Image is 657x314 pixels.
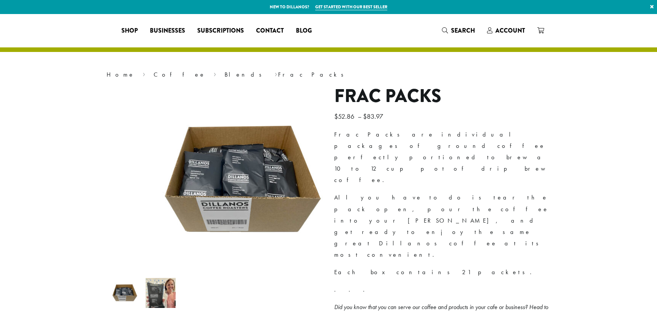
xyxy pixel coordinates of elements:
[146,278,176,308] img: Frac Packs - Image 2
[115,25,144,37] a: Shop
[197,26,244,36] span: Subscriptions
[143,68,145,79] span: ›
[121,26,138,36] span: Shop
[107,71,135,78] a: Home
[334,112,338,121] span: $
[495,26,525,35] span: Account
[147,85,336,275] img: DCR Frac Pack | Pre-Ground Pre-Portioned Coffees
[363,112,367,121] span: $
[334,267,550,278] p: Each box contains 21 packets.
[214,68,216,79] span: ›
[436,24,481,37] a: Search
[275,68,277,79] span: ›
[334,85,550,107] h1: Frac Packs
[451,26,475,35] span: Search
[334,284,550,295] p: . . .
[315,4,387,10] a: Get started with our best seller
[154,71,206,78] a: Coffee
[110,278,140,308] img: DCR Frac Pack | Pre-Ground Pre-Portioned Coffees
[363,112,385,121] bdi: 83.97
[256,26,284,36] span: Contact
[107,70,550,79] nav: Breadcrumb
[334,192,550,260] p: All you have to do is tear the pack open, pour the coffee into your [PERSON_NAME], and get ready ...
[150,26,185,36] span: Businesses
[296,26,312,36] span: Blog
[225,71,267,78] a: Blends
[334,112,356,121] bdi: 52.86
[358,112,362,121] span: –
[334,129,550,186] p: Frac Packs are individual packages of ground coffee perfectly portioned to brew a 10 to 12 cup po...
